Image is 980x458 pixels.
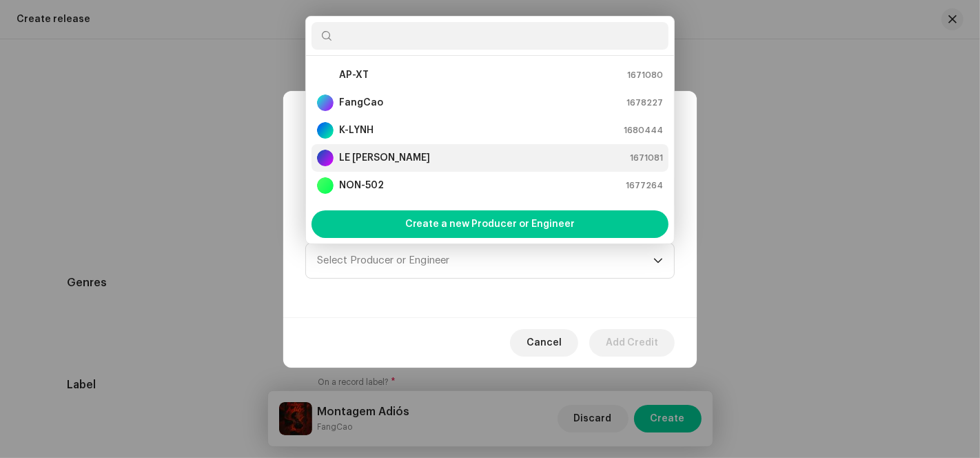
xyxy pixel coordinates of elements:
span: Cancel [527,329,562,357]
li: K-LYNH [312,117,668,144]
li: FangCao [312,89,668,117]
span: 1671080 [627,68,663,82]
span: Create a new Producer or Engineer [405,210,575,238]
strong: LE [PERSON_NAME] [339,151,430,165]
div: dropdown trigger [653,243,663,278]
button: Add Credit [589,329,675,357]
li: T2D ENTERTAINMENT [312,199,668,227]
strong: NON-502 [339,179,384,192]
span: 1680444 [624,123,663,137]
span: 1671081 [630,151,663,165]
span: 1677264 [626,179,663,192]
strong: FangCao [339,96,383,110]
strong: AP-XT [339,68,369,82]
span: 1678227 [626,96,663,110]
li: AP-XT [312,61,668,89]
span: Add Credit [606,329,658,357]
li: NON-502 [312,172,668,199]
button: Cancel [510,329,578,357]
img: 6e29b6e6-0e1a-48f6-af6c-9385745fc6d8 [317,67,334,83]
strong: K-LYNH [339,123,374,137]
span: Select Producer or Engineer [317,243,653,278]
ul: Option List [306,56,674,232]
span: Select Producer or Engineer [317,255,449,266]
li: LE DUNG [312,144,668,172]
